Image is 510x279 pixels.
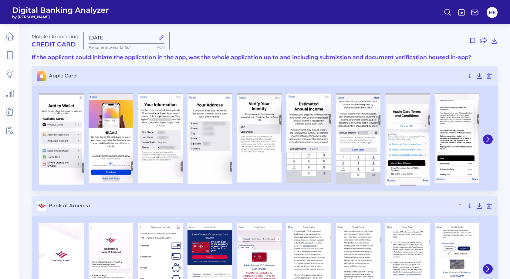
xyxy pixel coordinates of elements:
span: Digital Banking Analyzer [12,5,109,15]
img: Apple Card [237,93,282,183]
button: MK [487,7,498,18]
img: Apple Card [286,93,331,183]
img: Apple Card [138,93,183,183]
img: Apple Card [435,93,479,183]
img: Apple Card [336,93,380,184]
img: Apple Card [89,93,133,183]
span: 11/50 [156,45,164,49]
span: by [PERSON_NAME] [12,15,109,19]
div: Mobile Onboarding [32,34,79,48]
img: Apple Card [187,93,232,184]
p: Rename & press 'Enter' [89,45,164,49]
span: Bank of America [49,203,454,209]
img: Apple Card [39,93,84,185]
span: Apple Card [49,73,464,79]
h3: If the applicant could initiate the application in the app, was the whole application up to and i... [32,54,498,61]
img: Apple Card [385,93,430,185]
h2: Credit Card [32,41,79,48]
